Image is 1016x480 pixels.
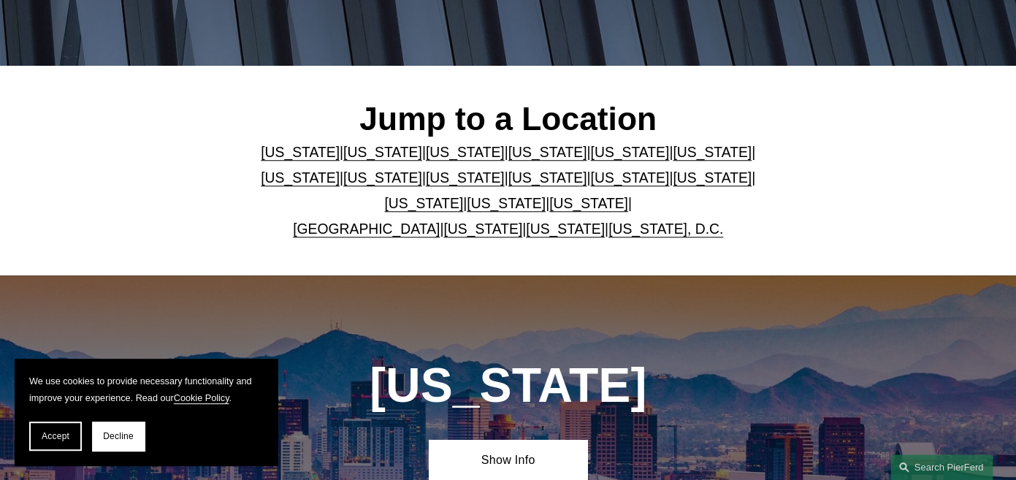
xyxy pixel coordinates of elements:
p: We use cookies to provide necessary functionality and improve your experience. Read our . [29,373,263,407]
a: [US_STATE] [261,145,340,160]
a: [US_STATE] [426,145,505,160]
a: [US_STATE], D.C. [608,221,723,237]
a: [US_STATE] [508,145,587,160]
a: Cookie Policy [174,393,229,403]
a: [US_STATE] [261,170,340,186]
h1: [US_STATE] [309,358,707,414]
a: [US_STATE] [343,170,422,186]
a: [US_STATE] [508,170,587,186]
a: Search this site [890,454,993,480]
a: [US_STATE] [673,145,752,160]
button: Decline [92,422,145,451]
span: Accept [42,431,69,441]
a: [US_STATE] [426,170,505,186]
button: Accept [29,422,82,451]
a: [US_STATE] [467,196,546,211]
a: [US_STATE] [590,145,669,160]
a: [US_STATE] [343,145,422,160]
a: [US_STATE] [590,170,669,186]
a: [US_STATE] [443,221,522,237]
a: [US_STATE] [673,170,752,186]
span: Decline [103,431,134,441]
a: [US_STATE] [549,196,628,211]
a: [US_STATE] [384,196,463,211]
p: | | | | | | | | | | | | | | | | | | [229,140,787,242]
a: [GEOGRAPHIC_DATA] [293,221,440,237]
section: Cookie banner [15,359,278,465]
a: [US_STATE] [526,221,605,237]
h2: Jump to a Location [229,99,787,139]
